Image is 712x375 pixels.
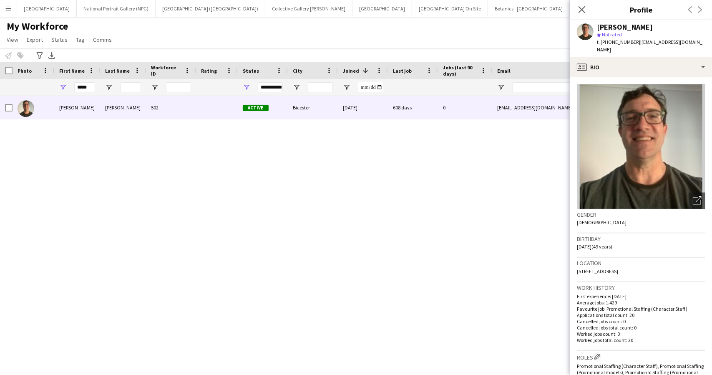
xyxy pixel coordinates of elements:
button: Open Filter Menu [151,84,159,91]
p: Cancelled jobs total count: 0 [577,324,705,331]
app-action-btn: Export XLSX [47,51,57,61]
div: 0 [438,96,492,119]
a: View [3,34,22,45]
h3: Gender [577,211,705,218]
div: [PERSON_NAME] [54,96,100,119]
button: Botanics - [GEOGRAPHIC_DATA] [488,0,570,17]
p: First experience: [DATE] [577,293,705,299]
input: Email Filter Input [512,82,654,92]
a: Tag [73,34,88,45]
span: Photo [18,68,32,74]
span: | [EMAIL_ADDRESS][DOMAIN_NAME] [597,39,702,53]
div: 502 [146,96,196,119]
span: [STREET_ADDRESS] [577,268,618,274]
span: Not rated [602,31,622,38]
span: t. [PHONE_NUMBER] [597,39,640,45]
div: [EMAIL_ADDRESS][DOMAIN_NAME] [492,96,659,119]
a: Comms [90,34,115,45]
button: Open Filter Menu [497,84,505,91]
button: Open Filter Menu [343,84,350,91]
button: Open Filter Menu [293,84,300,91]
h3: Location [577,259,705,267]
p: Average jobs: 1.429 [577,299,705,306]
span: Email [497,68,511,74]
span: City [293,68,302,74]
input: Joined Filter Input [358,82,383,92]
button: [GEOGRAPHIC_DATA] (HES) [570,0,642,17]
div: Open photos pop-in [689,193,705,209]
span: Status [243,68,259,74]
div: Bio [570,57,712,77]
span: Last job [393,68,412,74]
span: View [7,36,18,43]
a: Export [23,34,46,45]
span: My Workforce [7,20,68,33]
div: [PERSON_NAME] [597,23,653,31]
h3: Birthday [577,235,705,243]
span: Active [243,105,269,111]
button: [GEOGRAPHIC_DATA] ([GEOGRAPHIC_DATA]) [156,0,265,17]
input: First Name Filter Input [74,82,95,92]
a: Status [48,34,71,45]
span: Tag [76,36,85,43]
button: Open Filter Menu [105,84,113,91]
p: Cancelled jobs count: 0 [577,318,705,324]
span: [DEMOGRAPHIC_DATA] [577,219,626,226]
div: 608 days [388,96,438,119]
span: Status [51,36,68,43]
button: [GEOGRAPHIC_DATA] [352,0,412,17]
img: Crew avatar or photo [577,84,705,209]
span: Last Name [105,68,130,74]
span: Comms [93,36,112,43]
p: Worked jobs total count: 20 [577,337,705,343]
button: Open Filter Menu [59,84,67,91]
button: Collective Gallery [PERSON_NAME] [265,0,352,17]
button: National Portrait Gallery (NPG) [77,0,156,17]
h3: Profile [570,4,712,15]
div: [DATE] [338,96,388,119]
app-action-btn: Advanced filters [35,51,45,61]
div: [PERSON_NAME] [100,96,146,119]
button: [GEOGRAPHIC_DATA] On Site [412,0,488,17]
h3: Roles [577,352,705,361]
button: [GEOGRAPHIC_DATA] [17,0,77,17]
span: Workforce ID [151,64,181,77]
div: Bicester [288,96,338,119]
span: Jobs (last 90 days) [443,64,477,77]
input: Last Name Filter Input [120,82,141,92]
p: Favourite job: Promotional Staffing (Character Staff) [577,306,705,312]
span: Rating [201,68,217,74]
span: First Name [59,68,85,74]
h3: Work history [577,284,705,291]
input: Workforce ID Filter Input [166,82,191,92]
p: Worked jobs count: 0 [577,331,705,337]
input: City Filter Input [308,82,333,92]
p: Applications total count: 20 [577,312,705,318]
img: Greig McDonald [18,100,34,117]
span: [DATE] (49 years) [577,243,612,250]
button: Open Filter Menu [243,84,250,91]
span: Export [27,36,43,43]
span: Joined [343,68,359,74]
